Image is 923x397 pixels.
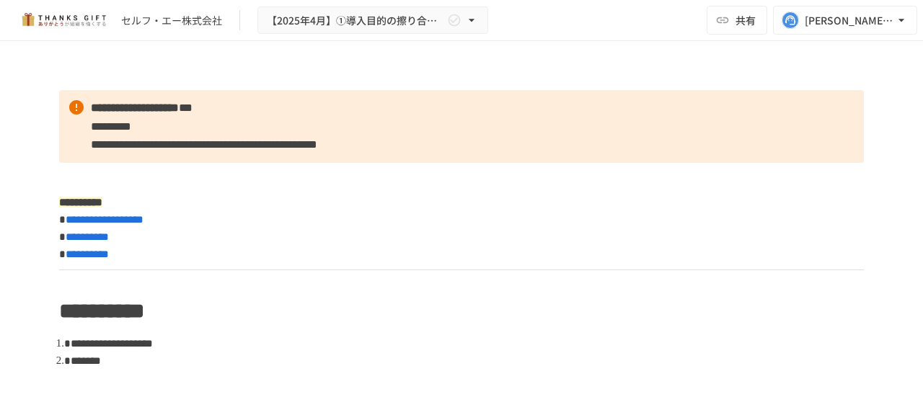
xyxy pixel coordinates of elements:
div: [PERSON_NAME][EMAIL_ADDRESS][DOMAIN_NAME] [805,12,894,30]
button: 共有 [707,6,767,35]
span: 共有 [736,12,756,28]
div: セルフ・エー株式会社 [121,13,222,28]
button: [PERSON_NAME][EMAIL_ADDRESS][DOMAIN_NAME] [773,6,917,35]
span: 【2025年4月】①導入目的の擦り合わせ・今後のご案内 [267,12,444,30]
img: mMP1OxWUAhQbsRWCurg7vIHe5HqDpP7qZo7fRoNLXQh [17,9,110,32]
button: 【2025年4月】①導入目的の擦り合わせ・今後のご案内 [257,6,488,35]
